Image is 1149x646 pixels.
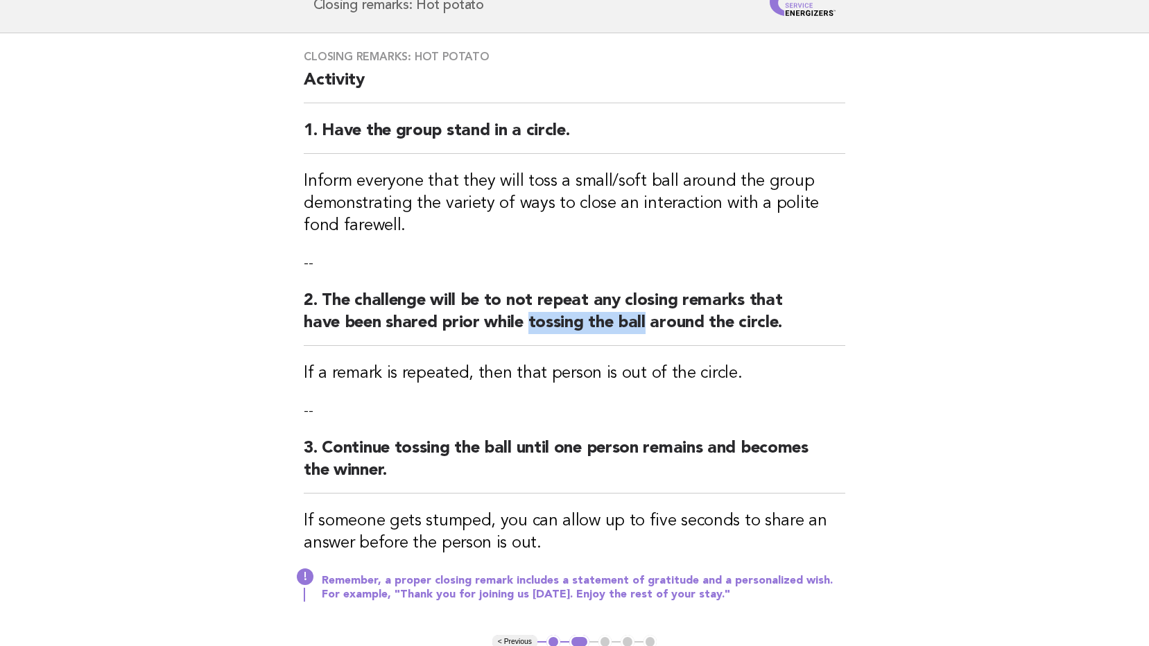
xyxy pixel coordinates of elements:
[304,510,845,555] h3: If someone gets stumped, you can allow up to five seconds to share an answer before the person is...
[304,290,845,346] h2: 2. The challenge will be to not repeat any closing remarks that have been shared prior while toss...
[304,50,845,64] h3: Closing remarks: Hot potato
[304,437,845,494] h2: 3. Continue tossing the ball until one person remains and becomes the winner.
[304,401,845,421] p: --
[304,363,845,385] h3: If a remark is repeated, then that person is out of the circle.
[304,120,845,154] h2: 1. Have the group stand in a circle.
[304,254,845,273] p: --
[322,574,845,602] p: Remember, a proper closing remark includes a statement of gratitude and a personalized wish. For ...
[304,171,845,237] h3: Inform everyone that they will toss a small/soft ball around the group demonstrating the variety ...
[304,69,845,103] h2: Activity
